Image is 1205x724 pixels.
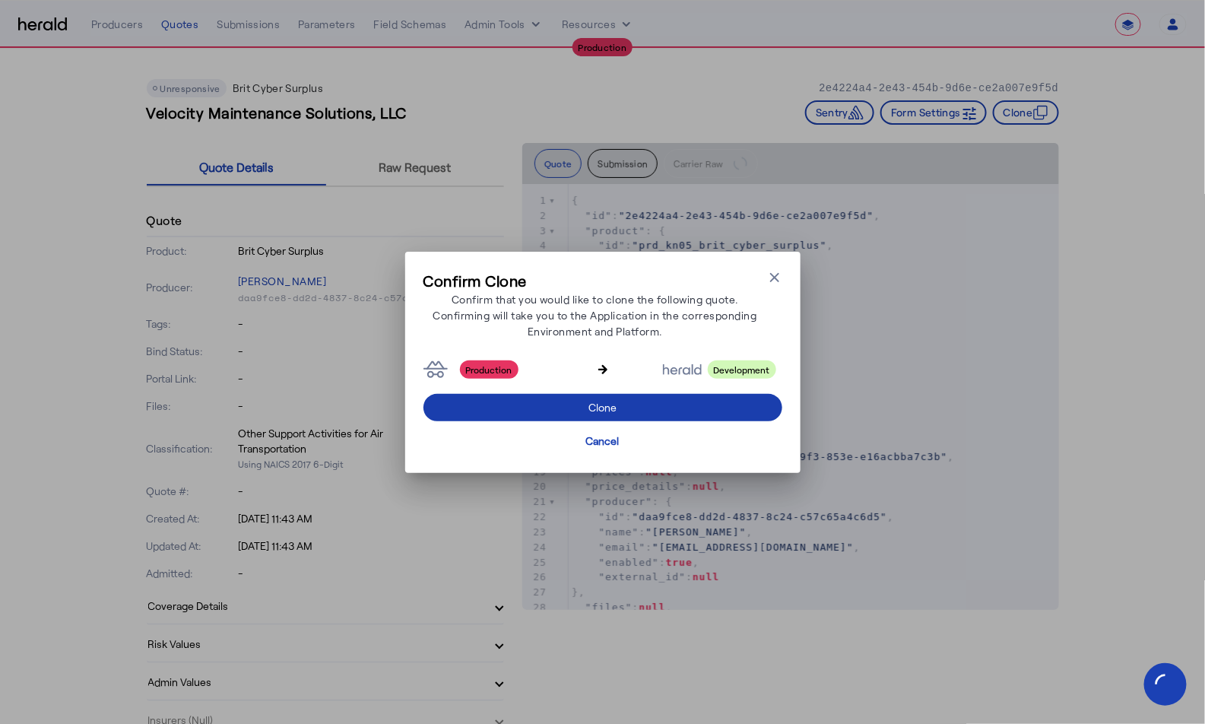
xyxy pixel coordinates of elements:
button: Clone [423,394,782,421]
span: Development [708,360,776,379]
button: Cancel [423,427,782,455]
h3: Confirm Clone [423,270,767,291]
div: Clone [588,399,617,415]
span: Production [460,360,518,379]
p: Confirm that you would like to clone the following quote. Confirming will take you to the Applica... [423,291,767,339]
div: Cancel [586,433,620,449]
